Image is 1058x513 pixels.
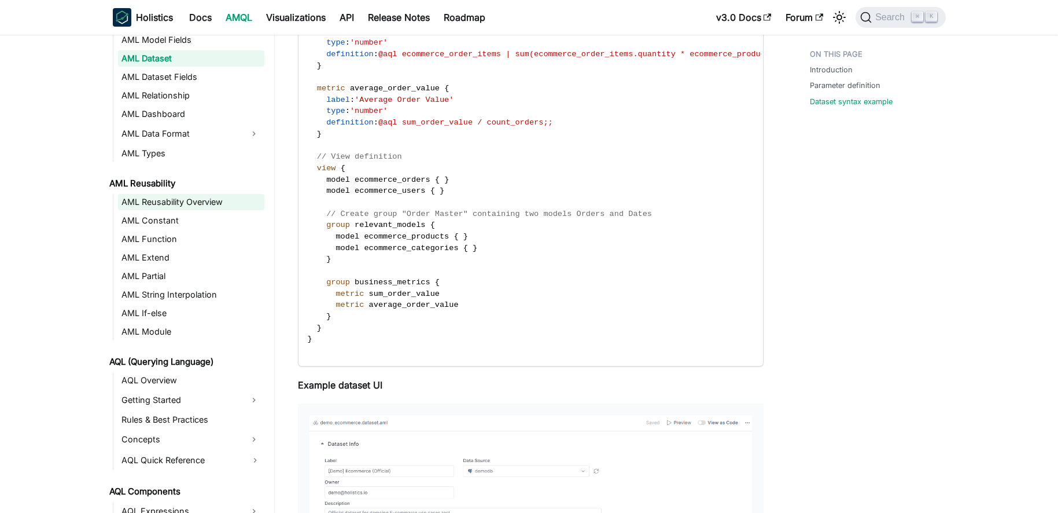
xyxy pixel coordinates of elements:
a: AML Data Format [118,124,244,143]
span: @aql ecommerce_order_items | sum(ecommerce_order_items.quantity * ecommerce_products.price) ;; [378,50,822,58]
a: AQL Overview [118,372,264,389]
span: model [326,186,350,195]
span: definition [326,50,374,58]
span: type [326,107,345,115]
a: Introduction [810,64,853,75]
a: v3.0 Docs [709,8,779,27]
a: AML Dataset [118,50,264,67]
button: Expand sidebar category 'Concepts' [244,430,264,449]
a: AML Extend [118,250,264,266]
span: ecommerce_products [364,232,449,241]
span: } [317,61,322,70]
span: sum_order_value [369,290,440,298]
span: model [336,232,359,241]
span: 'Average Order Value' [355,96,454,104]
a: Docs [182,8,219,27]
button: Expand sidebar category 'Getting Started' [244,391,264,409]
button: Switch between dark and light mode (currently light mode) [830,8,849,27]
span: average_order_value [350,84,440,93]
span: metric [317,84,345,93]
span: relevant_models [355,221,425,229]
a: Getting Started [118,391,244,409]
span: business_metrics [355,278,430,287]
a: AQL Components [106,483,264,500]
span: : [374,50,378,58]
span: average_order_value [369,301,459,309]
span: { [463,244,468,252]
span: } [473,244,477,252]
span: @aql sum_order_value / count_orders;; [378,118,553,127]
span: { [430,221,435,229]
span: { [444,84,449,93]
span: Search [872,12,912,23]
a: AML If-else [118,305,264,321]
span: ecommerce_users [355,186,425,195]
span: { [341,164,345,173]
span: } [440,186,444,195]
a: Visualizations [259,8,333,27]
a: AML Partial [118,268,264,284]
b: Holistics [136,10,173,24]
a: AML Function [118,231,264,247]
span: } [463,232,468,241]
span: metric [336,290,364,298]
a: HolisticsHolistics [113,8,173,27]
span: : [345,107,350,115]
span: { [435,175,440,184]
a: AQL (Querying Language) [106,354,264,370]
a: AML Module [118,324,264,340]
a: Parameter definition [810,80,880,91]
span: { [435,278,440,287]
span: model [326,175,350,184]
span: model [336,244,359,252]
span: type [326,38,345,47]
a: AML Dashboard [118,106,264,122]
span: } [317,130,322,138]
kbd: K [926,12,937,22]
a: AMQL [219,8,259,27]
a: AML Types [118,145,264,162]
a: Release Notes [361,8,437,27]
span: label [326,96,350,104]
span: { [430,186,435,195]
kbd: ⌘ [912,12,923,22]
a: Roadmap [437,8,492,27]
span: view [317,164,336,173]
a: AML Relationship [118,87,264,104]
span: } [326,312,331,321]
button: Search (Command+K) [856,7,945,28]
span: metric [336,301,364,309]
strong: Example dataset UI [298,379,382,391]
a: AML Constant [118,212,264,229]
a: AML Model Fields [118,32,264,48]
span: ecommerce_orders [355,175,430,184]
a: AML Reusability Overview [118,194,264,210]
a: AML Dataset Fields [118,69,264,85]
button: Expand sidebar category 'AML Data Format' [244,124,264,143]
a: AQL Quick Reference [118,451,264,470]
a: Rules & Best Practices [118,412,264,428]
span: ecommerce_categories [364,244,458,252]
a: Dataset syntax example [810,96,893,107]
img: Holistics [113,8,131,27]
span: : [350,96,355,104]
a: Forum [779,8,830,27]
span: // Create group "Order Master" containing two models Orders and Dates [326,210,652,218]
nav: Docs sidebar [101,35,275,513]
span: { [454,232,458,241]
a: AML String Interpolation [118,287,264,303]
a: API [333,8,361,27]
span: } [317,324,322,332]
span: 'number' [350,38,388,47]
span: 'number' [350,107,388,115]
span: : [374,118,378,127]
span: group [326,278,350,287]
span: : [345,38,350,47]
span: } [444,175,449,184]
a: Concepts [118,430,244,449]
span: // View definition [317,152,402,161]
span: definition [326,118,374,127]
span: } [326,255,331,263]
a: AML Reusability [106,175,264,192]
span: } [308,335,312,343]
